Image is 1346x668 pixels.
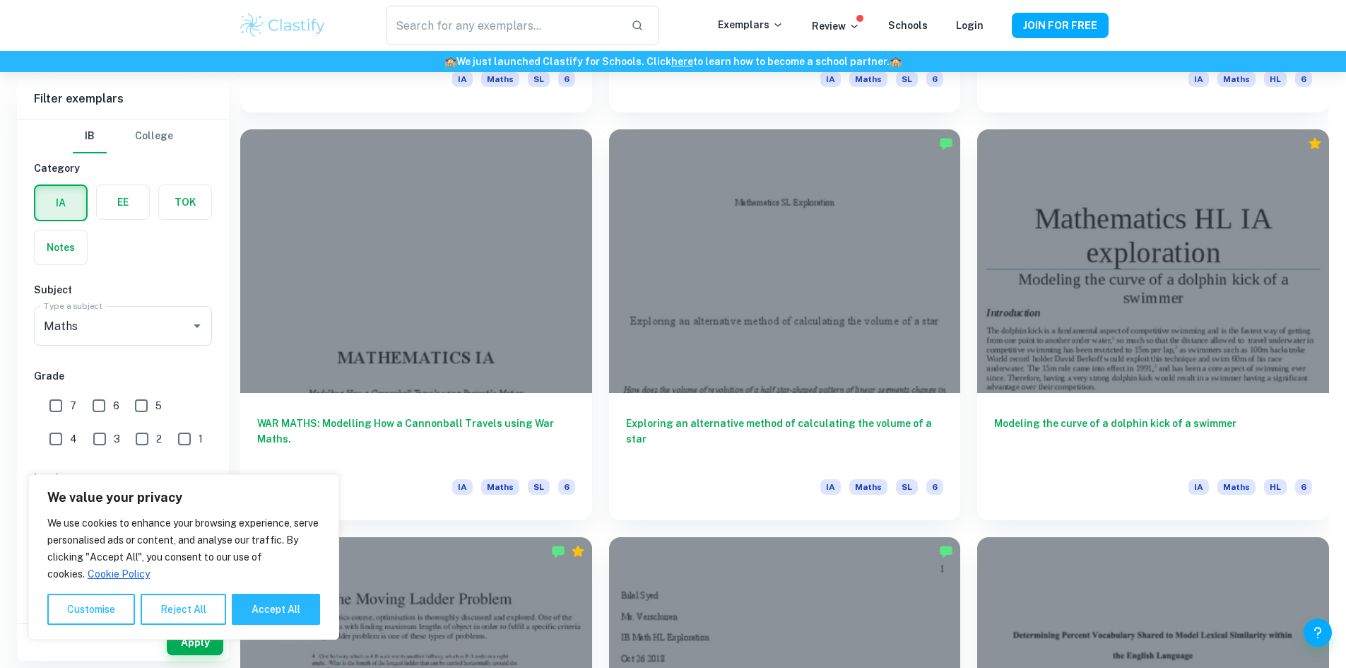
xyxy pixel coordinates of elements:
span: Maths [481,71,519,87]
span: 6 [113,398,119,414]
img: Marked [939,544,953,558]
span: SL [896,71,918,87]
a: Modeling the curve of a dolphin kick of a swimmerIAMathsHL6 [977,129,1329,520]
a: Login [956,20,984,31]
h6: Category [34,160,212,176]
button: Notes [35,230,87,264]
h6: We just launched Clastify for Schools. Click to learn how to become a school partner. [3,54,1343,69]
input: Search for any exemplars... [386,6,619,45]
span: IA [820,479,841,495]
h6: Subject [34,282,212,298]
div: We value your privacy [28,474,339,640]
p: We value your privacy [47,489,320,506]
button: Open [187,316,207,336]
span: 4 [70,431,77,447]
span: IA [452,71,473,87]
span: 6 [558,479,575,495]
h6: Modeling the curve of a dolphin kick of a swimmer [994,416,1312,462]
span: 6 [1295,479,1312,495]
span: Maths [849,479,887,495]
button: Help and Feedback [1304,619,1332,647]
button: TOK [159,185,211,219]
button: IB [73,119,107,153]
div: Premium [1308,136,1322,151]
span: IA [1188,479,1209,495]
p: We use cookies to enhance your browsing experience, serve personalised ads or content, and analys... [47,515,320,582]
span: 3 [114,431,120,447]
a: WAR MATHS: Modelling How a Cannonball Travels using War Maths.IAMathsSL6 [240,129,592,520]
span: HL [1264,479,1287,495]
h6: WAR MATHS: Modelling How a Cannonball Travels using War Maths. [257,416,575,462]
img: Marked [939,136,953,151]
p: Review [812,18,860,34]
span: 6 [1295,71,1312,87]
div: Filter type choice [73,119,173,153]
span: 6 [926,479,943,495]
h6: Filter exemplars [17,79,229,119]
a: Exploring an alternative method of calculating the volume of a starIAMathsSL6 [609,129,961,520]
span: Maths [1217,71,1256,87]
p: Exemplars [718,17,784,33]
span: Maths [849,71,887,87]
label: Type a subject [44,300,102,312]
span: SL [528,71,550,87]
span: 🏫 [890,56,902,67]
a: here [671,56,693,67]
span: HL [1264,71,1287,87]
button: JOIN FOR FREE [1012,13,1109,38]
span: 6 [926,71,943,87]
button: IA [35,186,86,220]
span: 6 [558,71,575,87]
span: SL [896,479,918,495]
div: Premium [571,544,585,558]
button: Apply [167,630,223,655]
span: IA [1188,71,1209,87]
button: Customise [47,594,135,625]
a: Schools [888,20,928,31]
button: College [135,119,173,153]
span: SL [528,479,550,495]
img: Clastify logo [238,11,328,40]
span: 2 [156,431,162,447]
span: 5 [155,398,162,414]
button: Accept All [232,594,320,625]
span: 🏫 [444,56,456,67]
span: Maths [481,479,519,495]
h6: Grade [34,368,212,384]
span: Maths [1217,479,1256,495]
img: Marked [551,544,565,558]
span: IA [820,71,841,87]
h6: Level [34,470,212,486]
h6: Exploring an alternative method of calculating the volume of a star [626,416,944,462]
button: Reject All [141,594,226,625]
span: 1 [199,431,203,447]
a: Cookie Policy [87,568,150,580]
button: EE [97,185,149,219]
span: 7 [70,398,76,414]
span: IA [452,479,473,495]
